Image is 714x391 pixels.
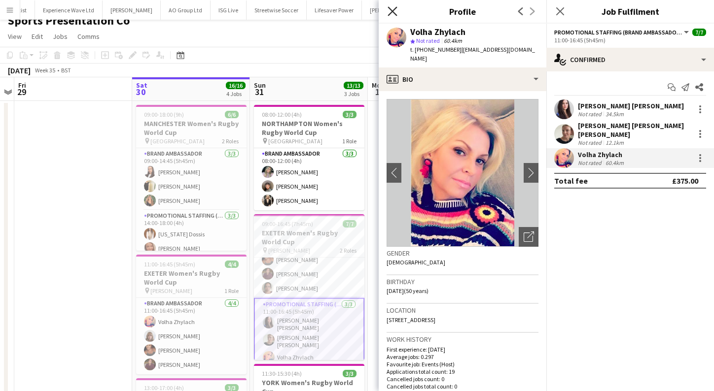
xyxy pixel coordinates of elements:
[387,287,428,294] span: [DATE] (50 years)
[103,0,161,20] button: [PERSON_NAME]
[672,176,698,186] div: £375.00
[343,370,357,377] span: 3/3
[554,29,682,36] span: Promotional Staffing (Brand Ambassadors)
[604,110,626,118] div: 34.5km
[254,119,364,137] h3: NORTHAMPTON Women's Rugby World Cup
[387,346,538,353] p: First experience: [DATE]
[8,13,130,28] h1: Sports Presentation Co
[387,360,538,368] p: Favourite job: Events (Host)
[519,227,538,247] div: Open photos pop-in
[370,86,385,98] span: 1
[136,148,247,210] app-card-role: Brand Ambassador3/309:00-14:45 (5h45m)[PERSON_NAME][PERSON_NAME][PERSON_NAME]
[254,81,266,90] span: Sun
[35,0,103,20] button: Experience Wave Ltd
[342,137,357,145] span: 1 Role
[343,220,357,228] span: 7/7
[8,65,31,75] div: [DATE]
[387,316,435,324] span: [STREET_ADDRESS]
[136,298,247,374] app-card-role: Brand Ambassador4/411:00-16:45 (5h45m)Volha Zhylach[PERSON_NAME][PERSON_NAME][PERSON_NAME]
[578,110,604,118] div: Not rated
[344,90,363,98] div: 3 Jobs
[578,139,604,146] div: Not rated
[225,261,239,268] span: 4/4
[135,86,147,98] span: 30
[554,36,706,44] div: 11:00-16:45 (5h45m)
[307,0,362,20] button: Lifesaver Power
[136,210,247,272] app-card-role: Promotional Staffing (Brand Ambassadors)3/314:00-18:00 (4h)[US_STATE] Dossis[PERSON_NAME]
[225,111,239,118] span: 6/6
[226,82,246,89] span: 16/16
[416,37,440,44] span: Not rated
[578,101,684,110] div: [PERSON_NAME] [PERSON_NAME]
[578,121,690,139] div: [PERSON_NAME] [PERSON_NAME] [PERSON_NAME]
[254,228,364,246] h3: EXETER Women's Rugby World Cup
[226,90,245,98] div: 4 Jobs
[8,32,22,41] span: View
[546,48,714,71] div: Confirmed
[604,159,626,166] div: 60.4km
[33,66,57,74] span: Week 35
[387,99,538,247] img: Crew avatar or photo
[32,32,43,41] span: Edit
[379,5,546,18] h3: Profile
[222,137,239,145] span: 2 Roles
[442,37,464,44] span: 60.4km
[161,0,211,20] button: AO Group Ltd
[136,269,247,287] h3: EXETER Women's Rugby World Cup
[387,383,538,390] p: Cancelled jobs total count: 0
[254,148,364,210] app-card-role: Brand Ambassador3/308:00-12:00 (4h)[PERSON_NAME][PERSON_NAME][PERSON_NAME]
[410,28,465,36] div: Volha Zhylach
[604,139,626,146] div: 12.1km
[224,287,239,294] span: 1 Role
[17,86,26,98] span: 29
[546,5,714,18] h3: Job Fulfilment
[410,46,462,53] span: t. [PHONE_NUMBER]
[344,82,363,89] span: 13/13
[144,111,184,118] span: 09:00-18:00 (9h)
[150,287,192,294] span: [PERSON_NAME]
[262,111,302,118] span: 08:00-12:00 (4h)
[554,29,690,36] button: Promotional Staffing (Brand Ambassadors)
[252,86,266,98] span: 31
[136,119,247,137] h3: MANCHESTER Women's Rugby World Cup
[387,335,538,344] h3: Work history
[554,176,588,186] div: Total fee
[262,370,302,377] span: 11:30-15:30 (4h)
[49,30,71,43] a: Jobs
[578,159,604,166] div: Not rated
[362,0,436,20] button: [PERSON_NAME] Group
[410,46,535,62] span: | [EMAIL_ADDRESS][DOMAIN_NAME]
[28,30,47,43] a: Edit
[387,277,538,286] h3: Birthday
[136,105,247,251] app-job-card: 09:00-18:00 (9h)6/6MANCHESTER Women's Rugby World Cup [GEOGRAPHIC_DATA]2 RolesBrand Ambassador3/3...
[150,137,205,145] span: [GEOGRAPHIC_DATA]
[18,81,26,90] span: Fri
[136,81,147,90] span: Sat
[387,259,445,266] span: [DEMOGRAPHIC_DATA]
[268,247,310,254] span: [PERSON_NAME]
[387,368,538,375] p: Applications total count: 19
[53,32,68,41] span: Jobs
[387,375,538,383] p: Cancelled jobs count: 0
[372,81,385,90] span: Mon
[379,67,546,91] div: Bio
[247,0,307,20] button: Streetwise Soccer
[254,214,364,360] app-job-card: 09:00-16:45 (7h45m)7/7EXETER Women's Rugby World Cup [PERSON_NAME]2 RolesBrand Ambassador4/409:00...
[387,249,538,258] h3: Gender
[254,105,364,210] app-job-card: 08:00-12:00 (4h)3/3NORTHAMPTON Women's Rugby World Cup [GEOGRAPHIC_DATA]1 RoleBrand Ambassador3/3...
[387,306,538,315] h3: Location
[254,298,364,368] app-card-role: Promotional Staffing (Brand Ambassadors)3/311:00-16:45 (5h45m)[PERSON_NAME] [PERSON_NAME][PERSON_...
[136,255,247,374] app-job-card: 11:00-16:45 (5h45m)4/4EXETER Women's Rugby World Cup [PERSON_NAME]1 RoleBrand Ambassador4/411:00-...
[4,30,26,43] a: View
[387,353,538,360] p: Average jobs: 0.297
[61,66,71,74] div: BST
[77,32,100,41] span: Comms
[692,29,706,36] span: 7/7
[262,220,313,228] span: 09:00-16:45 (7h45m)
[268,137,322,145] span: [GEOGRAPHIC_DATA]
[578,150,626,159] div: Volha Zhylach
[343,111,357,118] span: 3/3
